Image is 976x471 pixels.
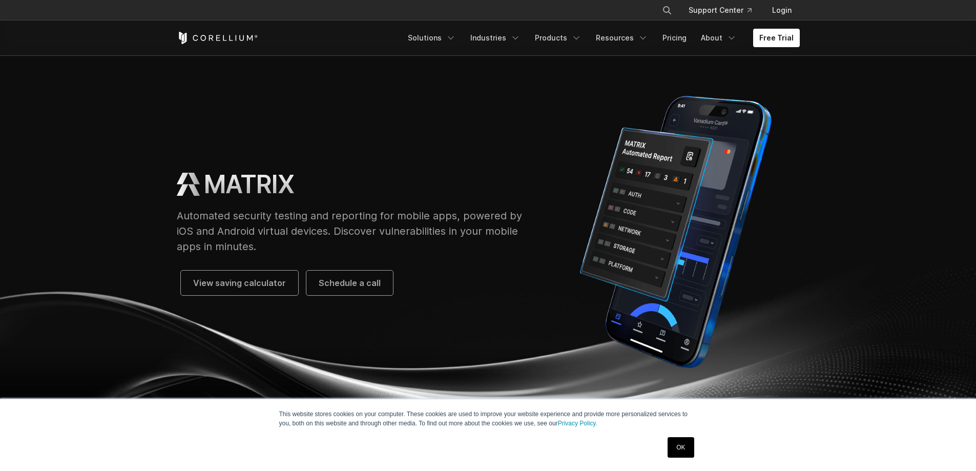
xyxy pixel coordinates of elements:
a: Solutions [402,29,462,47]
a: OK [668,437,694,458]
button: Search [658,1,676,19]
a: Resources [590,29,654,47]
p: Automated security testing and reporting for mobile apps, powered by iOS and Android virtual devi... [177,208,532,254]
a: View saving calculator [181,271,298,295]
span: View saving calculator [193,277,286,289]
a: Login [764,1,800,19]
img: MATRIX Logo [177,173,200,196]
a: Schedule a call [306,271,393,295]
a: Privacy Policy. [558,420,597,427]
p: This website stores cookies on your computer. These cookies are used to improve your website expe... [279,409,697,428]
a: About [695,29,743,47]
div: Navigation Menu [402,29,800,47]
a: Corellium Home [177,32,258,44]
h1: MATRIX [204,169,294,200]
img: Corellium MATRIX automated report on iPhone showing app vulnerability test results across securit... [552,88,799,376]
a: Industries [464,29,527,47]
a: Support Center [680,1,760,19]
a: Products [529,29,588,47]
a: Free Trial [753,29,800,47]
span: Schedule a call [319,277,381,289]
div: Navigation Menu [650,1,800,19]
a: Pricing [656,29,693,47]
